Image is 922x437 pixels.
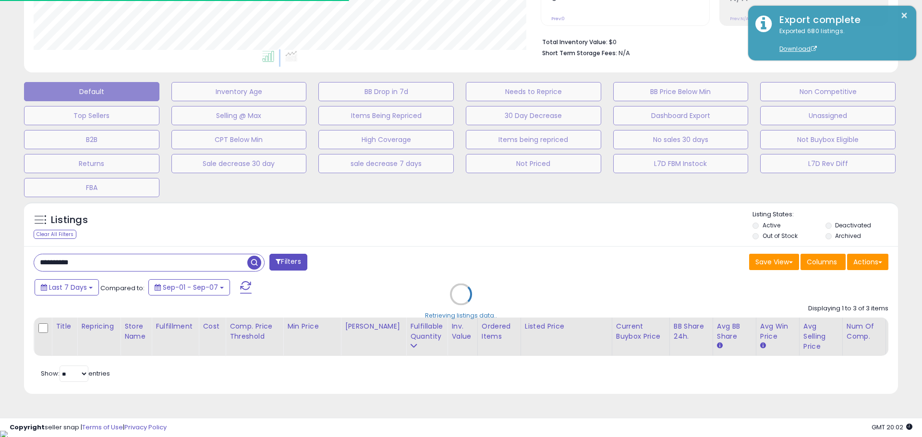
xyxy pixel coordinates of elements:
[10,423,45,432] strong: Copyright
[24,130,159,149] button: B2B
[872,423,912,432] span: 2025-09-15 20:02 GMT
[24,106,159,125] button: Top Sellers
[466,106,601,125] button: 30 Day Decrease
[318,106,454,125] button: Items Being Repriced
[619,48,630,58] span: N/A
[318,130,454,149] button: High Coverage
[124,423,167,432] a: Privacy Policy
[318,82,454,101] button: BB Drop in 7d
[542,49,617,57] b: Short Term Storage Fees:
[318,154,454,173] button: sale decrease 7 days
[613,82,749,101] button: BB Price Below Min
[171,106,307,125] button: Selling @ Max
[760,154,896,173] button: L7D Rev Diff
[24,82,159,101] button: Default
[466,82,601,101] button: Needs to Reprice
[900,10,908,22] button: ×
[772,13,909,27] div: Export complete
[542,38,607,46] b: Total Inventory Value:
[551,16,565,22] small: Prev: 0
[24,154,159,173] button: Returns
[466,130,601,149] button: Items being repriced
[779,45,817,53] a: Download
[760,82,896,101] button: Non Competitive
[24,178,159,197] button: FBA
[82,423,123,432] a: Terms of Use
[425,311,497,319] div: Retrieving listings data..
[760,106,896,125] button: Unassigned
[171,130,307,149] button: CPT Below Min
[171,154,307,173] button: Sale decrease 30 day
[613,106,749,125] button: Dashboard Export
[10,423,167,432] div: seller snap | |
[466,154,601,173] button: Not Priced
[542,35,881,47] li: $0
[613,154,749,173] button: L7D FBM Instock
[613,130,749,149] button: No sales 30 days
[772,27,909,54] div: Exported 680 listings.
[760,130,896,149] button: Not Buybox Eligible
[730,16,749,22] small: Prev: N/A
[171,82,307,101] button: Inventory Age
